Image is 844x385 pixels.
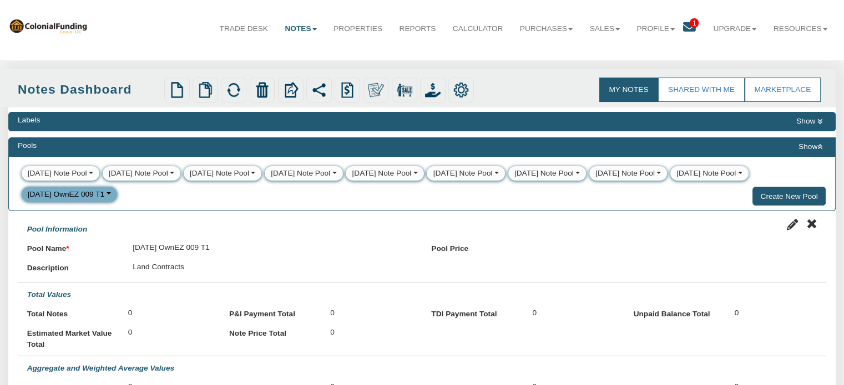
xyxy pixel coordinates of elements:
label: Total Notes [27,303,119,320]
img: 569736 [8,18,88,34]
div: 0 [119,322,210,342]
div: [DATE] Note Pool [190,168,249,179]
a: Calculator [444,15,511,43]
a: Trade Desk [211,15,276,43]
div: Pool Information [18,218,97,238]
a: Reports [391,15,444,43]
a: 1 [683,15,705,43]
div: Aggregate and Weighted Average Values [18,356,826,376]
div: [DATE] Note Pool [595,168,655,179]
img: trash.png [254,82,270,97]
img: purchase_offer.png [425,82,441,97]
a: Properties [325,15,391,43]
div: [DATE] OwnEZ 009 T1 [123,238,412,257]
div: [DATE] Note Pool [352,168,411,179]
a: Resources [765,15,836,43]
div: [DATE] OwnEZ 009 T1 [28,189,105,200]
button: Show [795,140,826,153]
label: Pool Name [27,238,124,254]
div: Labels [18,115,40,126]
div: Pools [18,140,37,151]
div: Total Values [18,283,826,303]
div: [DATE] Note Pool [514,168,574,179]
label: Pool Price [431,238,523,254]
div: Land Contracts [123,257,412,276]
img: copy.png [198,82,213,97]
label: P&I Payment Total [229,303,321,320]
div: [DATE] Note Pool [676,168,736,179]
div: 0 [725,303,817,322]
a: Sales [581,15,628,43]
a: Notes [276,15,325,43]
img: for_sale.png [397,82,412,97]
button: Create New Pool [752,187,826,205]
img: new.png [169,82,185,97]
div: 0 [119,303,210,322]
label: TDI Payment Total [431,303,523,320]
div: 0 [523,303,615,322]
span: 1 [690,18,699,28]
button: Show [792,115,826,128]
img: history.png [340,82,355,97]
img: make_own.png [368,82,383,97]
label: Note Price Total [229,322,321,339]
div: [DATE] Note Pool [109,168,168,179]
label: Unpaid Balance Total [633,303,725,320]
a: Profile [628,15,683,43]
img: settings.png [453,82,469,97]
div: 0 [321,303,412,322]
label: Description [27,257,124,274]
div: [DATE] Note Pool [433,168,493,179]
a: Upgrade [705,15,765,43]
div: [DATE] Note Pool [271,168,330,179]
div: [DATE] Note Pool [28,168,87,179]
div: 0 [321,322,412,342]
a: Purchases [512,15,582,43]
label: Estimated Market Value Total [27,322,119,350]
img: refresh.png [226,82,241,97]
img: export.svg [283,82,299,97]
div: Notes Dashboard [18,80,161,99]
img: share.svg [311,82,327,97]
